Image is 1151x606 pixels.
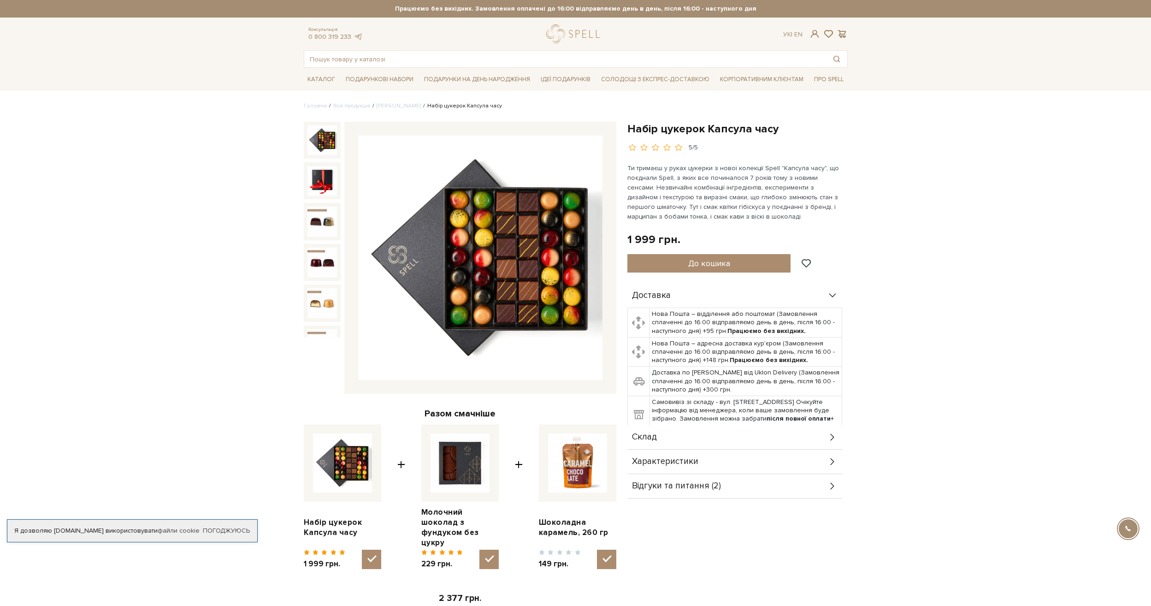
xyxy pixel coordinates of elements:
a: Подарункові набори [342,72,417,87]
div: Разом смачніше [304,408,616,420]
button: До кошика [627,254,791,273]
td: Самовивіз зі складу - вул. [STREET_ADDRESS] Очікуйте інформацію від менеджера, коли ваше замовлен... [650,396,842,434]
div: Ук [783,30,803,39]
a: Вся продукція [333,102,370,109]
div: 5/5 [689,143,698,152]
img: Набір цукерок Капсула часу [358,136,602,380]
a: Про Spell [810,72,847,87]
b: Працюємо без вихідних. [730,356,808,364]
strong: Працюємо без вихідних. Замовлення оплачені до 16:00 відправляємо день в день, після 16:00 - насту... [304,5,848,13]
span: Доставка [632,291,671,300]
a: logo [546,24,604,43]
img: Набір цукерок Капсула часу [307,207,337,236]
div: 1 999 грн. [627,232,680,247]
h1: Набір цукерок Капсула часу [627,122,848,136]
a: Корпоративним клієнтам [716,72,807,87]
span: + [515,424,523,570]
span: 2 377 грн. [439,593,481,604]
img: Набір цукерок Капсула часу [307,248,337,277]
span: 229 грн. [421,559,463,569]
li: Набір цукерок Капсула часу [421,102,502,110]
span: Склад [632,433,657,441]
a: Шоколадна карамель, 260 гр [539,517,616,538]
a: файли cookie [158,527,200,535]
a: Головна [304,102,327,109]
span: | [791,30,792,38]
span: Характеристики [632,457,698,466]
a: Набір цукерок Капсула часу [304,517,381,538]
a: Погоджуюсь [203,527,250,535]
b: Працюємо без вихідних. [727,327,806,335]
img: Набір цукерок Капсула часу [307,288,337,318]
img: Набір цукерок Капсула часу [307,125,337,155]
a: 0 800 319 233 [308,33,351,41]
span: 1 999 грн. [304,559,346,569]
a: Солодощі з експрес-доставкою [597,71,713,87]
span: Відгуки та питання (2) [632,482,721,490]
a: Молочний шоколад з фундуком без цукру [421,507,499,548]
div: Я дозволяю [DOMAIN_NAME] використовувати [7,527,257,535]
img: Набір цукерок Капсула часу [307,166,337,196]
td: Нова Пошта – відділення або поштомат (Замовлення сплаченні до 16:00 відправляємо день в день, піс... [650,308,842,338]
a: Подарунки на День народження [420,72,534,87]
button: Пошук товару у каталозі [826,51,847,67]
p: Ти тримаєш у руках цукерки з нової колекції Spell "Капсула часу", що поєднали Spell, з яких все п... [627,163,844,221]
img: Набір цукерок Капсула часу [313,434,372,493]
a: [PERSON_NAME] [377,102,421,109]
a: Ідеї подарунків [537,72,594,87]
b: після повної оплати [767,415,831,422]
span: + [397,424,405,570]
a: Каталог [304,72,339,87]
a: telegram [354,33,363,41]
td: Нова Пошта – адресна доставка кур'єром (Замовлення сплаченні до 16:00 відправляємо день в день, п... [650,337,842,367]
span: Консультація: [308,27,363,33]
input: Пошук товару у каталозі [304,51,826,67]
img: Набір цукерок Капсула часу [307,329,337,359]
img: Шоколадна карамель, 260 гр [548,434,607,493]
span: 149 грн. [539,559,581,569]
img: Молочний шоколад з фундуком без цукру [431,434,490,493]
a: En [794,30,803,38]
td: Доставка по [PERSON_NAME] від Uklon Delivery (Замовлення сплаченні до 16:00 відправляємо день в д... [650,367,842,396]
span: До кошика [688,258,730,268]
